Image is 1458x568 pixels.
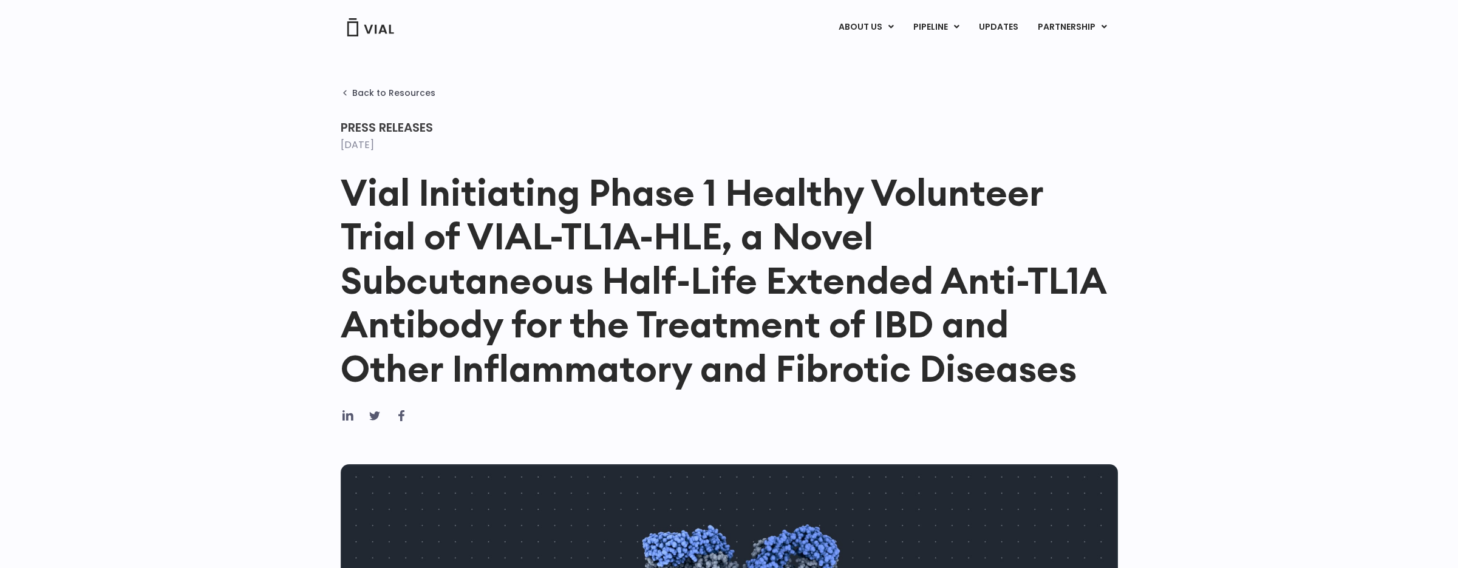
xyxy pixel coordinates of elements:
img: Vial Logo [346,18,395,36]
span: Back to Resources [352,88,435,98]
time: [DATE] [341,138,374,152]
div: Share on facebook [394,408,409,423]
div: Share on twitter [367,408,382,423]
a: ABOUT USMenu Toggle [829,17,903,38]
a: Back to Resources [341,88,435,98]
span: Press Releases [341,119,433,136]
div: Share on linkedin [341,408,355,423]
h1: Vial Initiating Phase 1 Healthy Volunteer Trial of VIAL-TL1A-HLE, a Novel Subcutaneous Half-Life ... [341,171,1118,390]
a: UPDATES [969,17,1027,38]
a: PARTNERSHIPMenu Toggle [1028,17,1117,38]
a: PIPELINEMenu Toggle [904,17,969,38]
